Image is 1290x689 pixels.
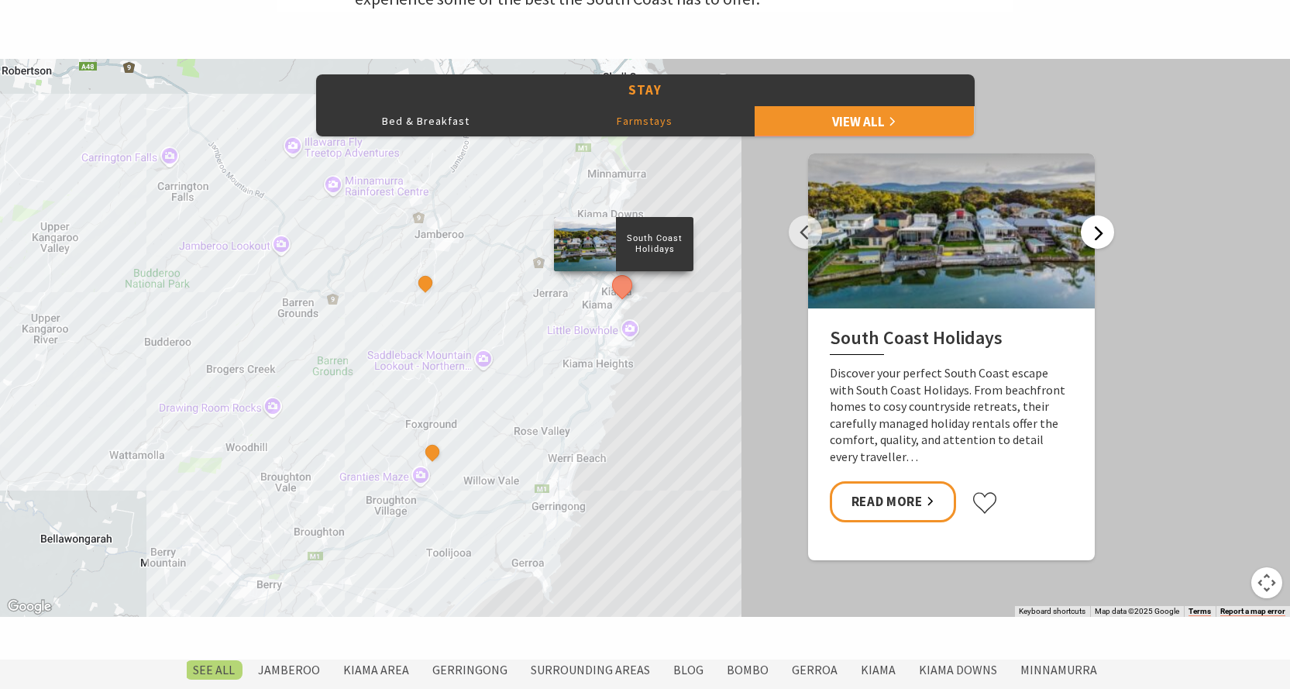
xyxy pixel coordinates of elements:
[666,660,711,680] label: Blog
[4,597,55,617] img: Google
[616,232,693,257] p: South Coast Holidays
[972,491,998,515] button: Click to favourite South Coast Holidays
[608,270,637,299] button: See detail about South Coast Holidays
[830,365,1073,466] p: Discover your perfect South Coast escape with South Coast Holidays. From beachfront homes to cosy...
[789,215,822,249] button: Previous
[1251,567,1282,598] button: Map camera controls
[335,660,417,680] label: Kiama Area
[1220,607,1285,616] a: Report a map error
[830,481,956,522] a: Read More
[911,660,1005,680] label: Kiama Downs
[523,660,658,680] label: Surrounding Areas
[316,105,535,136] button: Bed & Breakfast
[830,327,1073,355] h2: South Coast Holidays
[1019,606,1085,617] button: Keyboard shortcuts
[1081,215,1114,249] button: Next
[535,105,755,136] button: Farmstays
[1095,607,1179,615] span: Map data ©2025 Google
[1013,660,1105,680] label: Minnamurra
[425,660,515,680] label: Gerringong
[784,660,845,680] label: Gerroa
[422,442,442,462] button: See detail about EagleView Park
[1189,607,1211,616] a: Terms (opens in new tab)
[4,597,55,617] a: Open this area in Google Maps (opens a new window)
[316,74,975,106] button: Stay
[853,660,903,680] label: Kiama
[755,105,974,136] a: View All
[719,660,776,680] label: Bombo
[185,660,243,680] label: SEE All
[250,660,328,680] label: Jamberoo
[415,274,435,294] button: See detail about Jamberoo Valley Farm Cottages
